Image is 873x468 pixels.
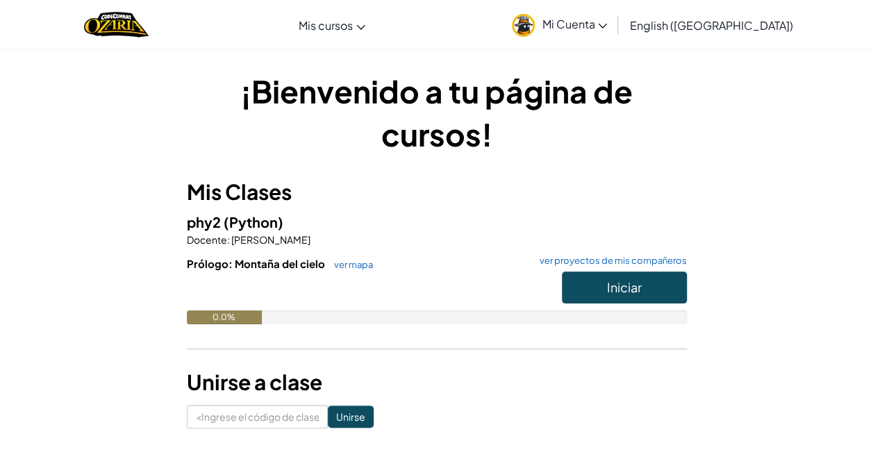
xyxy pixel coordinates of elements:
a: ver proyectos de mis compañeros [533,256,687,265]
span: English ([GEOGRAPHIC_DATA]) [629,18,792,33]
span: Mis cursos [299,18,353,33]
a: Mi Cuenta [505,3,614,47]
span: : [227,233,230,246]
input: <Ingrese el código de clase> [187,405,328,428]
img: Hogar [84,10,149,39]
button: Iniciar [562,271,687,303]
a: Logotipo de Ozaria por CodeCombat [84,10,149,39]
span: Docente [187,233,227,246]
a: Mis cursos [292,6,372,44]
h1: ¡Bienvenido a tu página de cursos! [187,69,687,156]
h3: Unirse a clase [187,367,687,398]
span: Mi Cuenta [542,17,607,31]
a: ver mapa [327,259,373,270]
span: (Python) [224,213,283,231]
span: phy2 [187,213,224,231]
span: [PERSON_NAME] [230,233,310,246]
h3: Mis Clases [187,176,687,208]
input: Unirse [328,406,374,428]
div: 0.0% [187,310,262,324]
a: English ([GEOGRAPHIC_DATA]) [622,6,799,44]
span: Iniciar [607,279,642,295]
img: avatar [512,14,535,37]
span: Prólogo: Montaña del cielo [187,257,327,270]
